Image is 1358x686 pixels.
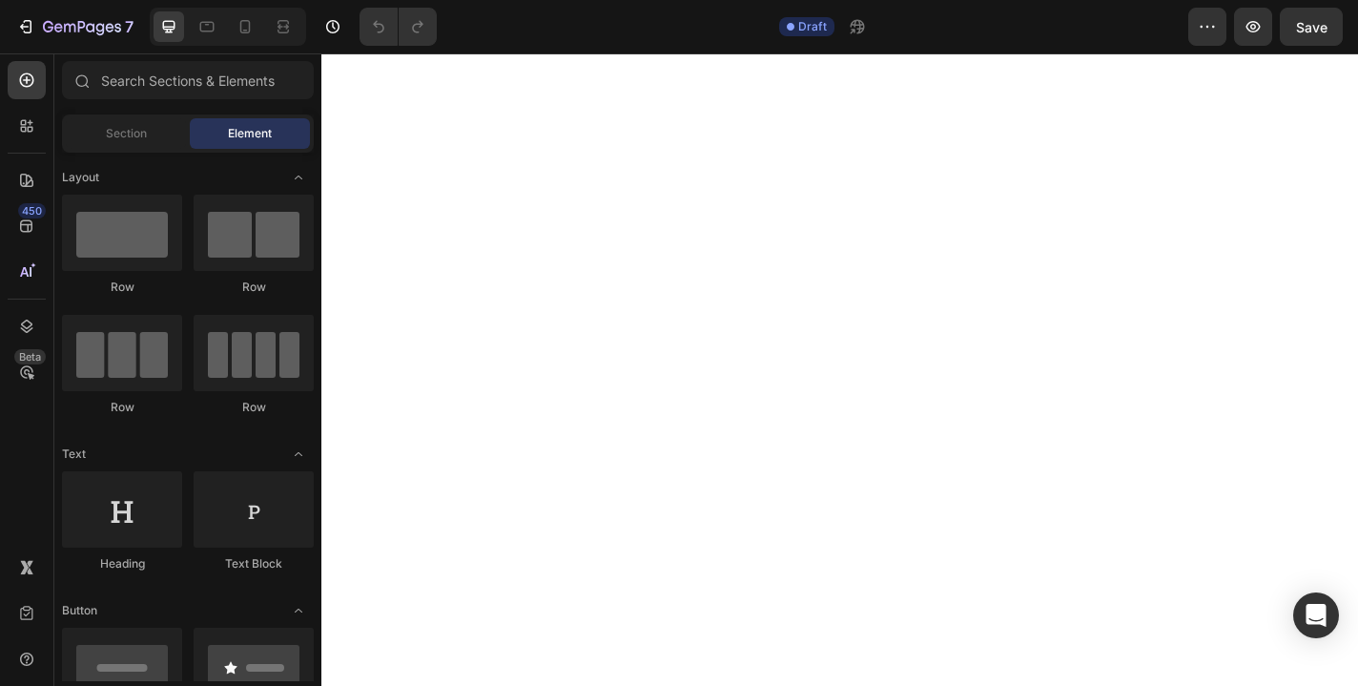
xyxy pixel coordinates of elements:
[194,279,314,296] div: Row
[1296,19,1327,35] span: Save
[194,399,314,416] div: Row
[62,399,182,416] div: Row
[360,8,437,46] div: Undo/Redo
[283,439,314,469] span: Toggle open
[62,555,182,572] div: Heading
[62,169,99,186] span: Layout
[194,555,314,572] div: Text Block
[62,61,314,99] input: Search Sections & Elements
[18,203,46,218] div: 450
[228,125,272,142] span: Element
[798,18,827,35] span: Draft
[62,602,97,619] span: Button
[14,349,46,364] div: Beta
[8,8,142,46] button: 7
[283,162,314,193] span: Toggle open
[1280,8,1343,46] button: Save
[62,446,86,463] span: Text
[321,53,1358,686] iframe: Design area
[125,15,134,38] p: 7
[106,125,147,142] span: Section
[1293,592,1339,638] div: Open Intercom Messenger
[283,595,314,626] span: Toggle open
[62,279,182,296] div: Row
